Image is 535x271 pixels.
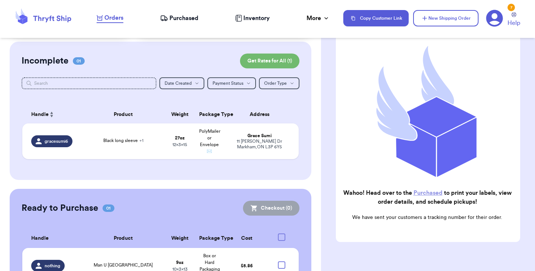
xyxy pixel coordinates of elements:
[73,57,85,65] span: 01
[165,81,192,86] span: Date Created
[175,136,185,140] strong: 27 oz
[243,14,270,23] span: Inventory
[160,14,198,23] a: Purchased
[343,10,409,26] button: Copy Customer Link
[139,138,143,143] span: + 1
[45,263,60,269] span: nothing
[508,19,520,28] span: Help
[31,111,49,119] span: Handle
[94,263,153,267] span: Man U [GEOGRAPHIC_DATA]
[82,106,165,123] th: Product
[229,133,290,139] div: Grace Sumi
[45,138,68,144] span: gracesumi6
[240,54,299,68] button: Get Rates for All (1)
[103,204,114,212] span: 01
[103,138,143,143] span: Black long sleeve
[207,77,256,89] button: Payment Status
[22,202,98,214] h2: Ready to Purchase
[413,10,479,26] button: New Shipping Order
[165,229,195,248] th: Weight
[169,14,198,23] span: Purchased
[159,77,204,89] button: Date Created
[224,106,299,123] th: Address
[414,190,442,196] a: Purchased
[22,77,156,89] input: Search
[104,13,123,22] span: Orders
[176,260,184,265] strong: 9 oz
[229,139,290,150] div: 11 [PERSON_NAME] Dr Markham , ON L3P 6Y5
[342,188,513,206] h2: Wahoo! Head over to the to print your labels, view order details, and schedule pickups!
[49,110,55,119] button: Sort ascending
[224,229,269,248] th: Cost
[22,55,68,67] h2: Incomplete
[82,229,165,248] th: Product
[213,81,243,86] span: Payment Status
[235,14,270,23] a: Inventory
[486,10,503,27] a: 7
[195,106,224,123] th: Package Type
[31,235,49,242] span: Handle
[199,129,220,154] span: PolyMailer or Envelope ✉️
[259,77,299,89] button: Order Type
[97,13,123,23] a: Orders
[508,4,515,11] div: 7
[195,229,224,248] th: Package Type
[172,142,187,147] span: 12 x 3 x 15
[241,264,253,268] span: $ 5.86
[508,12,520,28] a: Help
[165,106,195,123] th: Weight
[307,14,330,23] div: More
[342,214,513,221] p: We have sent your customers a tracking number for their order.
[243,201,299,216] button: Checkout (0)
[264,81,287,86] span: Order Type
